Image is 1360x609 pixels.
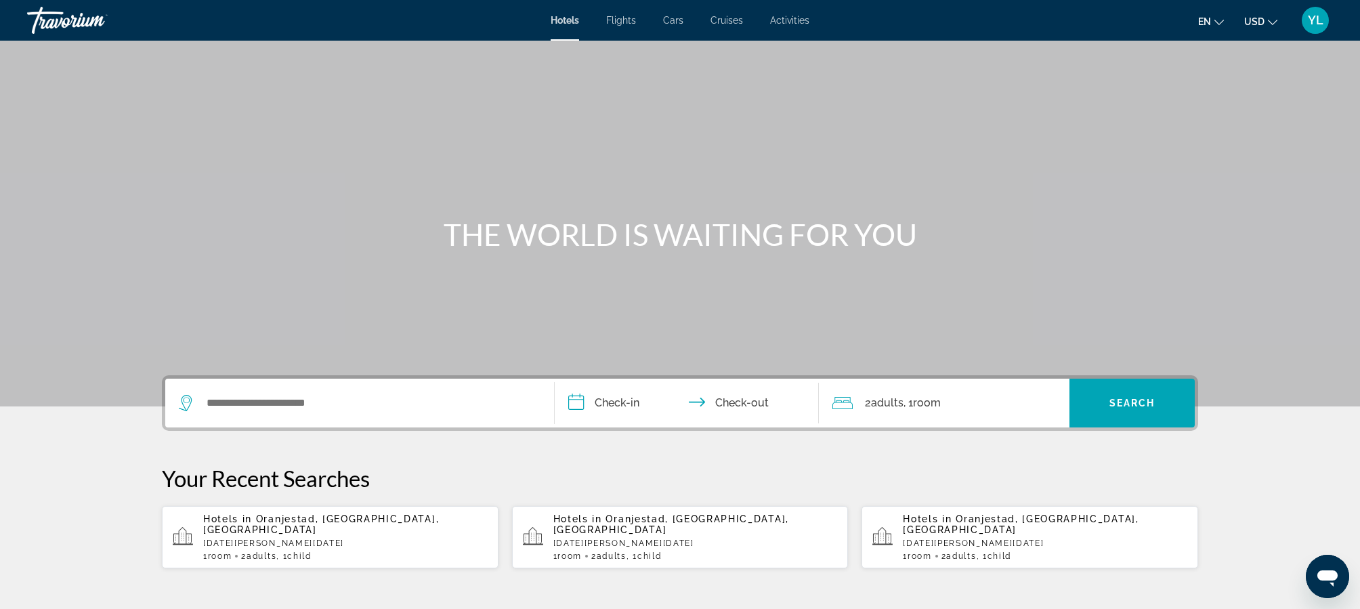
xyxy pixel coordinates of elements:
[597,551,626,561] span: Adults
[977,551,1011,561] span: , 1
[865,394,904,413] span: 2
[27,3,163,38] a: Travorium
[553,551,582,561] span: 1
[1244,16,1265,27] span: USD
[203,513,439,535] span: Oranjestad, [GEOGRAPHIC_DATA], [GEOGRAPHIC_DATA]
[553,513,789,535] span: Oranjestad, [GEOGRAPHIC_DATA], [GEOGRAPHIC_DATA]
[1244,12,1277,31] button: Change currency
[903,513,1139,535] span: Oranjestad, [GEOGRAPHIC_DATA], [GEOGRAPHIC_DATA]
[165,379,1195,427] div: Search widget
[203,513,252,524] span: Hotels in
[591,551,626,561] span: 2
[1308,14,1323,27] span: YL
[710,15,743,26] a: Cruises
[946,551,976,561] span: Adults
[553,513,602,524] span: Hotels in
[941,551,977,561] span: 2
[551,15,579,26] a: Hotels
[1198,16,1211,27] span: en
[557,551,582,561] span: Room
[606,15,636,26] a: Flights
[247,551,276,561] span: Adults
[626,551,661,561] span: , 1
[819,379,1069,427] button: Travelers: 2 adults, 0 children
[903,551,931,561] span: 1
[663,15,683,26] a: Cars
[1298,6,1333,35] button: User Menu
[871,396,904,409] span: Adults
[987,551,1011,561] span: Child
[1069,379,1195,427] button: Search
[1198,12,1224,31] button: Change language
[903,539,1187,548] p: [DATE][PERSON_NAME][DATE]
[208,551,232,561] span: Room
[904,394,941,413] span: , 1
[287,551,311,561] span: Child
[553,539,838,548] p: [DATE][PERSON_NAME][DATE]
[1109,398,1155,408] span: Search
[162,465,1198,492] p: Your Recent Searches
[903,513,952,524] span: Hotels in
[241,551,276,561] span: 2
[426,217,934,252] h1: THE WORLD IS WAITING FOR YOU
[862,505,1198,569] button: Hotels in Oranjestad, [GEOGRAPHIC_DATA], [GEOGRAPHIC_DATA][DATE][PERSON_NAME][DATE]1Room2Adults, ...
[555,379,819,427] button: Check in and out dates
[913,396,941,409] span: Room
[162,505,498,569] button: Hotels in Oranjestad, [GEOGRAPHIC_DATA], [GEOGRAPHIC_DATA][DATE][PERSON_NAME][DATE]1Room2Adults, ...
[770,15,809,26] a: Activities
[512,505,849,569] button: Hotels in Oranjestad, [GEOGRAPHIC_DATA], [GEOGRAPHIC_DATA][DATE][PERSON_NAME][DATE]1Room2Adults, ...
[637,551,661,561] span: Child
[1306,555,1349,598] iframe: Button to launch messaging window
[203,539,488,548] p: [DATE][PERSON_NAME][DATE]
[203,551,232,561] span: 1
[276,551,311,561] span: , 1
[908,551,932,561] span: Room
